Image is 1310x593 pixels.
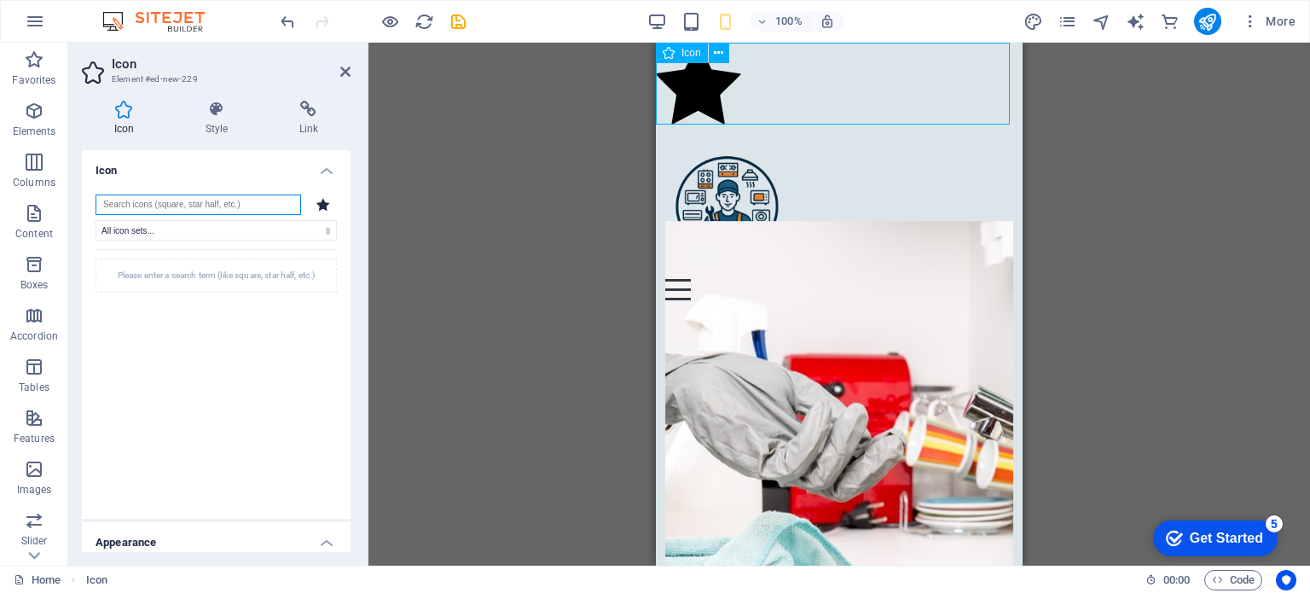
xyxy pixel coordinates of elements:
div: Get Started 5 items remaining, 0% complete [14,9,138,44]
button: pages [1058,11,1078,32]
nav: breadcrumb [86,570,107,590]
i: Reload page [414,12,434,32]
button: Click here to leave preview mode and continue editing [380,11,400,32]
button: text_generator [1126,11,1146,32]
p: Favorites [12,73,55,87]
button: Code [1204,570,1262,590]
p: Columns [13,176,55,189]
span: More [1242,13,1296,30]
h4: Style [173,101,267,137]
button: 100% [750,11,810,32]
p: Content [15,227,53,241]
div: Star (IcoFont) [310,195,337,215]
i: Pages (Ctrl+Alt+S) [1058,12,1077,32]
h6: Session time [1145,570,1191,590]
h6: 100% [775,11,803,32]
i: Save (Ctrl+S) [449,12,468,32]
i: Commerce [1160,12,1180,32]
h4: Icon [82,150,351,181]
p: Images [17,483,52,497]
i: Undo: Add element (Ctrl+Z) [278,12,298,32]
p: Slider [21,534,48,548]
button: save [448,11,468,32]
span: Icon [681,48,701,58]
p: Accordion [10,329,58,343]
h4: Icon [82,101,173,137]
span: Click to select. Double-click to edit [86,570,107,590]
button: publish [1194,8,1221,35]
img: Editor Logo [98,11,226,32]
a: Click to cancel selection. Double-click to open Pages [14,570,61,590]
div: Please enter a search term (like square, star half, etc.) [96,259,337,293]
h4: Appearance [82,522,351,553]
h2: Icon [112,56,351,72]
button: Usercentrics [1276,570,1296,590]
button: More [1235,8,1302,35]
div: Get Started [50,19,124,34]
p: Features [14,432,55,445]
p: Tables [19,381,49,394]
h4: Link [267,101,351,137]
span: 00 00 [1163,570,1190,590]
button: reload [414,11,434,32]
i: Design (Ctrl+Alt+Y) [1023,12,1043,32]
i: On resize automatically adjust zoom level to fit chosen device. [820,14,835,29]
button: commerce [1160,11,1180,32]
i: Navigator [1092,12,1111,32]
span: : [1175,573,1178,586]
span: Code [1212,570,1255,590]
input: Search icons (square, star half, etc.) [96,195,301,215]
i: Publish [1197,12,1217,32]
button: navigator [1092,11,1112,32]
p: Boxes [20,278,49,292]
button: undo [277,11,298,32]
p: Elements [13,125,56,138]
div: 5 [126,3,143,20]
button: design [1023,11,1044,32]
i: AI Writer [1126,12,1145,32]
h3: Element #ed-new-229 [112,72,316,87]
